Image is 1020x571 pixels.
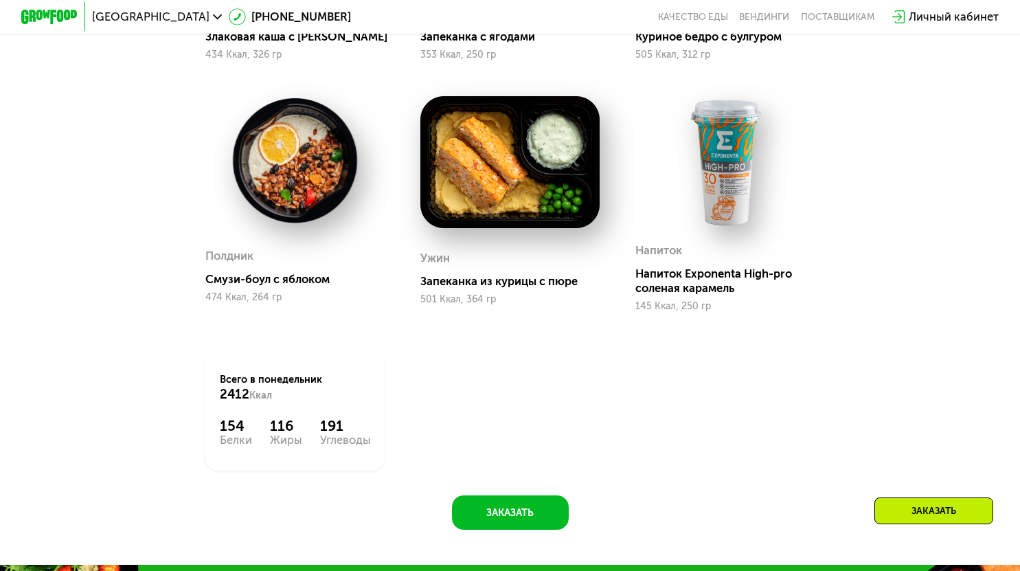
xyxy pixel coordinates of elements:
div: 505 Ккал, 312 гр [635,49,815,60]
a: Вендинги [739,11,789,23]
div: Злаковая каша с [PERSON_NAME] [205,30,396,44]
div: 434 Ккал, 326 гр [205,49,385,60]
span: Ккал [249,389,272,401]
div: Заказать [874,497,993,524]
div: Всего в понедельник [220,372,371,403]
span: 2412 [220,387,249,402]
div: 191 [320,418,371,435]
div: Углеводы [320,434,371,446]
div: 154 [220,418,252,435]
div: Личный кабинет [909,8,999,25]
div: 145 Ккал, 250 гр [635,301,815,312]
a: Качество еды [658,11,728,23]
div: Напиток Exponenta High-pro соленая карамель [635,267,826,295]
div: 116 [270,418,302,435]
div: Полдник [205,245,253,267]
button: Заказать [452,495,569,530]
span: [GEOGRAPHIC_DATA] [92,11,209,23]
div: 353 Ккал, 250 гр [420,49,600,60]
div: Запеканка с ягодами [420,30,611,44]
div: Напиток [635,240,682,261]
div: 501 Ккал, 364 гр [420,294,600,305]
a: [PHONE_NUMBER] [229,8,351,25]
div: Жиры [270,434,302,446]
div: Белки [220,434,252,446]
div: Запеканка из курицы с пюре [420,274,611,289]
div: Куриное бедро с булгуром [635,30,826,44]
div: 474 Ккал, 264 гр [205,292,385,303]
div: поставщикам [801,11,874,23]
div: Смузи-боул с яблоком [205,272,396,287]
div: Ужин [420,247,450,269]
